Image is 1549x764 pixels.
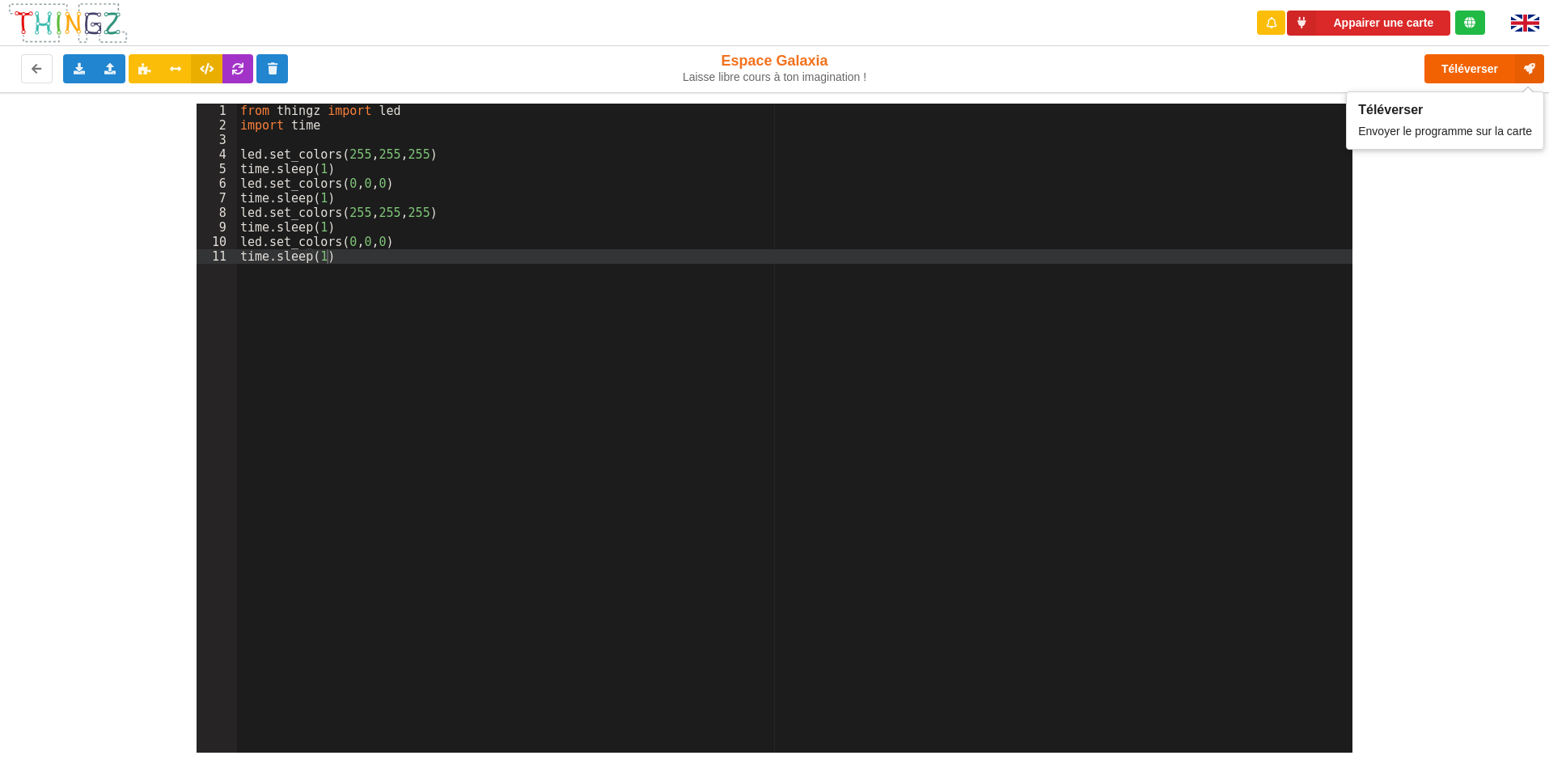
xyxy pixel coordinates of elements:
div: Laisse libre cours à ton imagination ! [639,70,909,84]
div: 9 [197,220,237,235]
div: 6 [197,176,237,191]
div: 10 [197,235,237,249]
div: Envoyer le programme sur la carte [1358,117,1532,139]
div: 7 [197,191,237,206]
div: Tu es connecté au serveur de création de Thingz [1455,11,1485,35]
div: 4 [197,147,237,162]
div: 1 [197,104,237,118]
div: 8 [197,206,237,220]
div: 5 [197,162,237,176]
button: Téléverser [1424,54,1544,83]
div: 2 [197,118,237,133]
div: Espace Galaxia [639,52,909,84]
div: 3 [197,133,237,147]
div: 11 [197,249,237,264]
img: gb.png [1511,15,1539,32]
div: Téléverser [1358,102,1532,117]
button: Appairer une carte [1287,11,1450,36]
img: thingz_logo.png [7,2,129,45]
